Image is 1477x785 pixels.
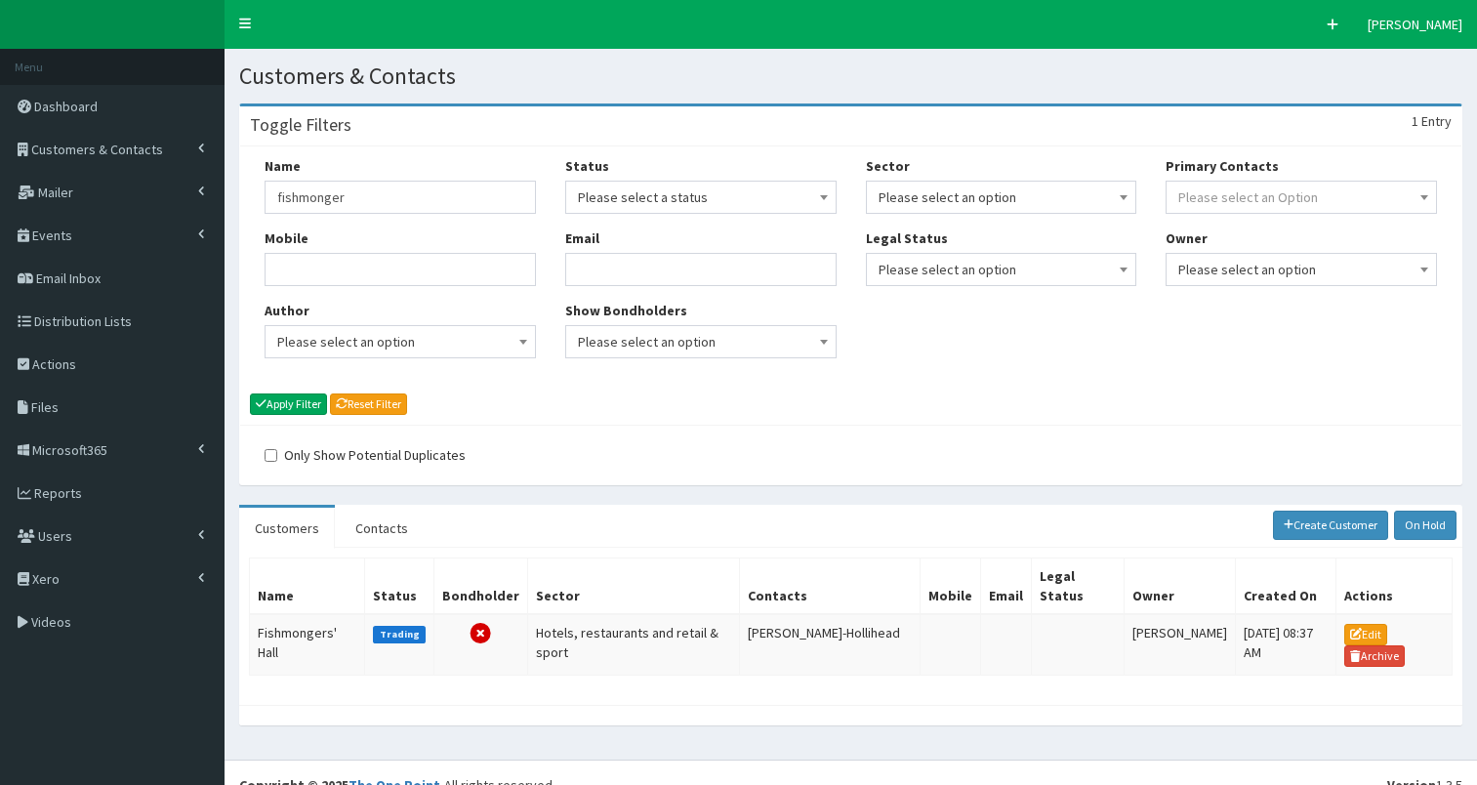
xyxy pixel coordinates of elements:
[38,184,73,201] span: Mailer
[866,228,948,248] label: Legal Status
[578,184,824,211] span: Please select a status
[565,228,599,248] label: Email
[528,558,740,614] th: Sector
[565,181,837,214] span: Please select a status
[1336,558,1453,614] th: Actions
[1166,253,1437,286] span: Please select an option
[265,156,301,176] label: Name
[1273,511,1389,540] a: Create Customer
[1166,156,1279,176] label: Primary Contacts
[250,393,327,415] button: Apply Filter
[34,484,82,502] span: Reports
[1344,645,1405,667] a: Archive
[250,558,365,614] th: Name
[1178,188,1318,206] span: Please select an Option
[373,626,426,643] label: Trading
[31,613,71,631] span: Videos
[265,228,308,248] label: Mobile
[330,393,407,415] a: Reset Filter
[250,116,351,134] h3: Toggle Filters
[866,156,910,176] label: Sector
[265,325,536,358] span: Please select an option
[1125,614,1236,676] td: [PERSON_NAME]
[34,98,98,115] span: Dashboard
[1125,558,1236,614] th: Owner
[1344,624,1387,645] a: Edit
[879,184,1125,211] span: Please select an option
[565,156,609,176] label: Status
[340,508,424,549] a: Contacts
[1236,614,1336,676] td: [DATE] 08:37 AM
[740,558,921,614] th: Contacts
[1166,228,1208,248] label: Owner
[1368,16,1462,33] span: [PERSON_NAME]
[565,301,687,320] label: Show Bondholders
[920,558,980,614] th: Mobile
[277,328,523,355] span: Please select an option
[740,614,921,676] td: [PERSON_NAME]-Hollihead
[1412,112,1418,130] span: 1
[1421,112,1452,130] span: Entry
[1236,558,1336,614] th: Created On
[38,527,72,545] span: Users
[31,141,163,158] span: Customers & Contacts
[565,325,837,358] span: Please select an option
[34,312,132,330] span: Distribution Lists
[1178,256,1424,283] span: Please select an option
[528,614,740,676] td: Hotels, restaurants and retail & sport
[1031,558,1124,614] th: Legal Status
[578,328,824,355] span: Please select an option
[265,445,466,465] label: Only Show Potential Duplicates
[879,256,1125,283] span: Please select an option
[32,441,107,459] span: Microsoft365
[265,449,277,462] input: Only Show Potential Duplicates
[265,301,309,320] label: Author
[1394,511,1456,540] a: On Hold
[866,253,1137,286] span: Please select an option
[980,558,1031,614] th: Email
[250,614,365,676] td: Fishmongers' Hall
[36,269,101,287] span: Email Inbox
[239,63,1462,89] h1: Customers & Contacts
[239,508,335,549] a: Customers
[32,570,60,588] span: Xero
[866,181,1137,214] span: Please select an option
[32,355,76,373] span: Actions
[434,558,528,614] th: Bondholder
[31,398,59,416] span: Files
[365,558,434,614] th: Status
[32,227,72,244] span: Events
